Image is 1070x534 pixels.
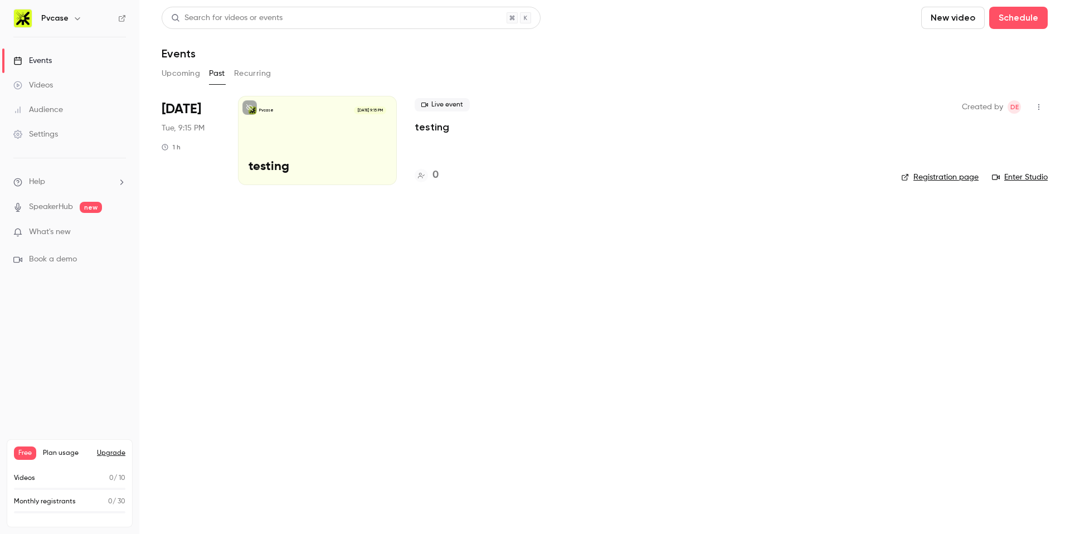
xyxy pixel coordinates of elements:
a: testingPvcase[DATE] 9:15 PMtesting [238,96,397,185]
img: Pvcase [14,9,32,27]
span: Live event [415,98,470,111]
div: Settings [13,129,58,140]
div: Jul 22 Tue, 8:15 PM (Europe/Paris) [162,96,220,185]
div: Videos [13,80,53,91]
span: [DATE] 9:15 PM [354,106,386,114]
span: new [80,202,102,213]
button: Upcoming [162,65,200,82]
div: Search for videos or events [171,12,283,24]
span: Free [14,446,36,460]
a: SpeakerHub [29,201,73,213]
span: 0 [109,475,114,482]
span: Plan usage [43,449,90,458]
button: Upgrade [97,449,125,458]
iframe: Noticeable Trigger [113,227,126,237]
span: Book a demo [29,254,77,265]
button: New video [921,7,985,29]
p: Videos [14,473,35,483]
h4: 0 [432,168,439,183]
span: Diana E [1008,100,1021,114]
li: help-dropdown-opener [13,176,126,188]
p: / 30 [108,497,125,507]
span: Created by [962,100,1003,114]
p: / 10 [109,473,125,483]
span: [DATE] [162,100,201,118]
a: 0 [415,168,439,183]
p: Pvcase [259,108,274,113]
p: testing [249,160,386,174]
span: DE [1010,100,1019,114]
span: 0 [108,498,113,505]
a: Enter Studio [992,172,1048,183]
a: testing [415,120,449,134]
h6: Pvcase [41,13,69,24]
a: Registration page [901,172,979,183]
span: Tue, 9:15 PM [162,123,205,134]
h1: Events [162,47,196,60]
div: 1 h [162,143,181,152]
span: What's new [29,226,71,238]
button: Recurring [234,65,271,82]
span: Help [29,176,45,188]
button: Past [209,65,225,82]
div: Events [13,55,52,66]
div: Audience [13,104,63,115]
button: Schedule [989,7,1048,29]
p: Monthly registrants [14,497,76,507]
